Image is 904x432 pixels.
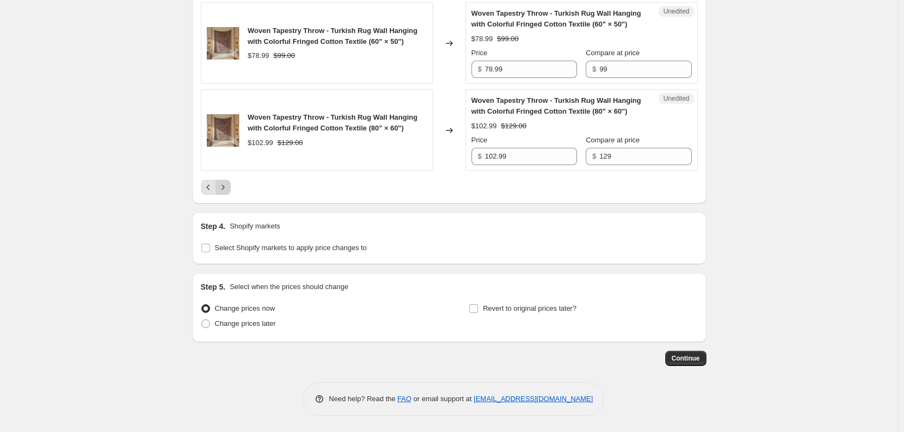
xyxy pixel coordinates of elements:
[215,180,231,195] button: Next
[478,152,482,160] span: $
[273,50,295,61] strike: $99.00
[471,34,493,44] div: $78.99
[471,121,497,132] div: $102.99
[278,138,303,148] strike: $129.00
[397,395,411,403] a: FAQ
[201,180,216,195] button: Previous
[411,395,474,403] span: or email support at
[248,27,418,45] span: Woven Tapestry Throw - Turkish Rug Wall Hanging with Colorful Fringed Cotton Textile (60" × 50")
[592,152,596,160] span: $
[474,395,593,403] a: [EMAIL_ADDRESS][DOMAIN_NAME]
[471,49,488,57] span: Price
[329,395,398,403] span: Need help? Read the
[665,351,706,366] button: Continue
[663,7,689,16] span: Unedited
[248,113,418,132] span: Woven Tapestry Throw - Turkish Rug Wall Hanging with Colorful Fringed Cotton Textile (80" × 60")
[207,114,239,147] img: 99df19f5-2d3d-4c16-a125-0d431324fa68-copy_80x.jpg
[471,9,641,28] span: Woven Tapestry Throw - Turkish Rug Wall Hanging with Colorful Fringed Cotton Textile (60" × 50")
[478,65,482,73] span: $
[586,136,640,144] span: Compare at price
[215,319,276,328] span: Change prices later
[248,138,273,148] div: $102.99
[215,244,367,252] span: Select Shopify markets to apply price changes to
[230,282,348,292] p: Select when the prices should change
[248,50,270,61] div: $78.99
[483,304,577,312] span: Revert to original prices later?
[471,136,488,144] span: Price
[497,34,519,44] strike: $99.00
[592,65,596,73] span: $
[663,94,689,103] span: Unedited
[230,221,280,232] p: Shopify markets
[215,304,275,312] span: Change prices now
[201,180,231,195] nav: Pagination
[471,96,641,115] span: Woven Tapestry Throw - Turkish Rug Wall Hanging with Colorful Fringed Cotton Textile (80" × 60")
[207,27,239,60] img: 99df19f5-2d3d-4c16-a125-0d431324fa68-copy_80x.jpg
[672,354,700,363] span: Continue
[501,121,527,132] strike: $129.00
[201,221,226,232] h2: Step 4.
[586,49,640,57] span: Compare at price
[201,282,226,292] h2: Step 5.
